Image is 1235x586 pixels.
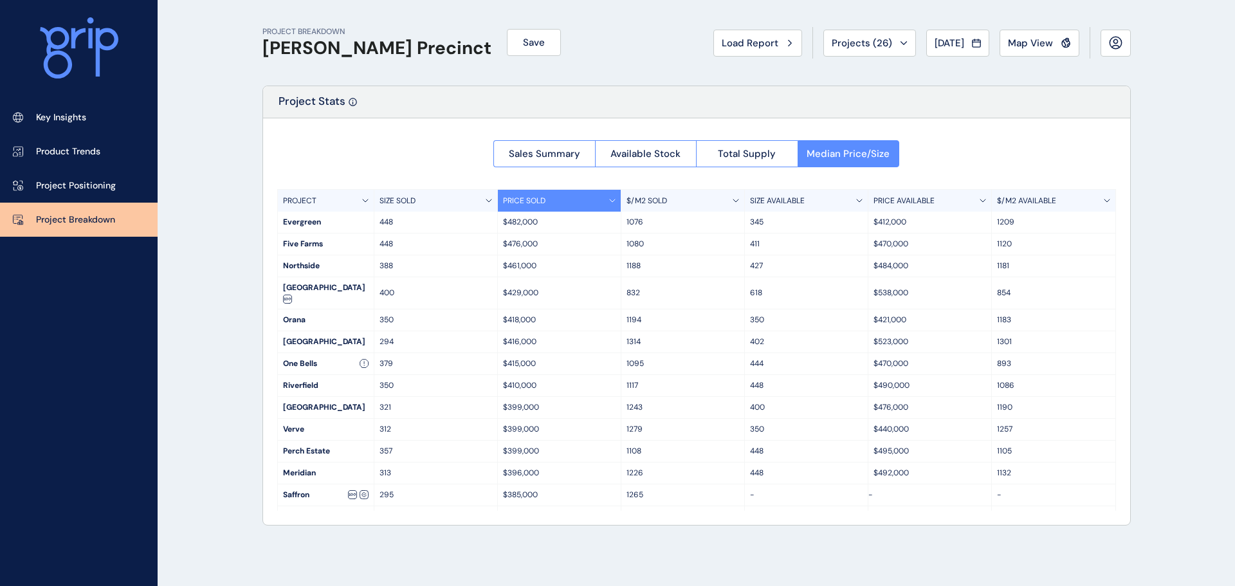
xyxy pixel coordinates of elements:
button: Projects (26) [823,30,916,57]
div: [GEOGRAPHIC_DATA] [278,277,374,309]
p: $476,000 [503,239,616,250]
p: 448 [750,380,863,391]
p: 1190 [997,402,1110,413]
div: Orana [278,309,374,331]
p: PROJECT BREAKDOWN [262,26,491,37]
span: Projects ( 26 ) [832,37,892,50]
p: $495,000 [874,446,986,457]
p: 1209 [997,217,1110,228]
span: Median Price/Size [807,147,890,160]
p: 321 [380,402,492,413]
span: [DATE] [935,37,964,50]
p: 1279 [627,424,739,435]
div: Evergreen [278,212,374,233]
p: $399,000 [503,424,616,435]
p: Project Positioning [36,179,116,192]
button: Load Report [713,30,802,57]
p: 448 [750,446,863,457]
p: 402 [750,336,863,347]
p: 411 [750,239,863,250]
p: 854 [997,288,1110,298]
p: 357 [380,446,492,457]
p: $/M2 SOLD [627,196,667,206]
p: 1194 [627,315,739,325]
p: $385,000 [503,490,616,500]
p: $399,000 [503,402,616,413]
p: 1132 [997,468,1110,479]
p: $470,000 [874,358,986,369]
div: Verve [278,419,374,440]
button: [DATE] [926,30,989,57]
p: Project Stats [279,94,345,118]
button: Save [507,29,561,56]
p: 1301 [997,336,1110,347]
p: 388 [380,261,492,271]
p: PRICE AVAILABLE [874,196,935,206]
p: 1181 [997,261,1110,271]
div: Northside [278,255,374,277]
p: 1076 [627,217,739,228]
p: 893 [997,358,1110,369]
p: - [868,490,991,500]
p: 350 [750,424,863,435]
p: 1265 [627,490,739,500]
p: 1080 [627,239,739,250]
p: PROJECT [283,196,316,206]
p: $412,000 [874,217,986,228]
div: One Bells [278,353,374,374]
p: 345 [750,217,863,228]
p: 1108 [627,446,739,457]
p: 350 [750,315,863,325]
p: 294 [380,336,492,347]
p: $399,000 [503,446,616,457]
h1: [PERSON_NAME] Precinct [262,37,491,59]
p: SIZE SOLD [380,196,416,206]
p: SIZE AVAILABLE [750,196,805,206]
p: $484,000 [874,261,986,271]
p: PRICE SOLD [503,196,545,206]
span: Total Supply [718,147,776,160]
span: Save [523,36,545,49]
p: $396,000 [503,468,616,479]
p: $410,000 [503,380,616,391]
p: 448 [380,239,492,250]
p: 1314 [627,336,739,347]
p: 618 [750,288,863,298]
p: 1183 [997,315,1110,325]
p: 1086 [997,380,1110,391]
div: [GEOGRAPHIC_DATA] [278,397,374,418]
p: 295 [380,490,492,500]
p: 1257 [997,424,1110,435]
p: $440,000 [874,424,986,435]
p: 1226 [627,468,739,479]
p: 448 [380,217,492,228]
span: Available Stock [610,147,681,160]
p: $492,000 [874,468,986,479]
button: Available Stock [595,140,697,167]
p: 312 [380,424,492,435]
div: Meridian [278,462,374,484]
p: $/M2 AVAILABLE [997,196,1056,206]
p: $490,000 [874,380,986,391]
p: 1095 [627,358,739,369]
p: $523,000 [874,336,986,347]
button: Total Supply [696,140,798,167]
p: Project Breakdown [36,214,115,226]
p: $416,000 [503,336,616,347]
p: 313 [380,468,492,479]
div: Saffron [278,484,374,506]
p: 1105 [997,446,1110,457]
div: Five Farms [278,233,374,255]
button: Median Price/Size [798,140,900,167]
div: The Orchards ([STREET_ADDRESS]) [278,506,374,549]
p: 427 [750,261,863,271]
span: Load Report [722,37,778,50]
p: $482,000 [503,217,616,228]
p: 448 [750,468,863,479]
p: $538,000 [874,288,986,298]
p: - [997,490,1110,500]
p: 444 [750,358,863,369]
p: 1188 [627,261,739,271]
p: $476,000 [874,402,986,413]
p: Product Trends [36,145,100,158]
